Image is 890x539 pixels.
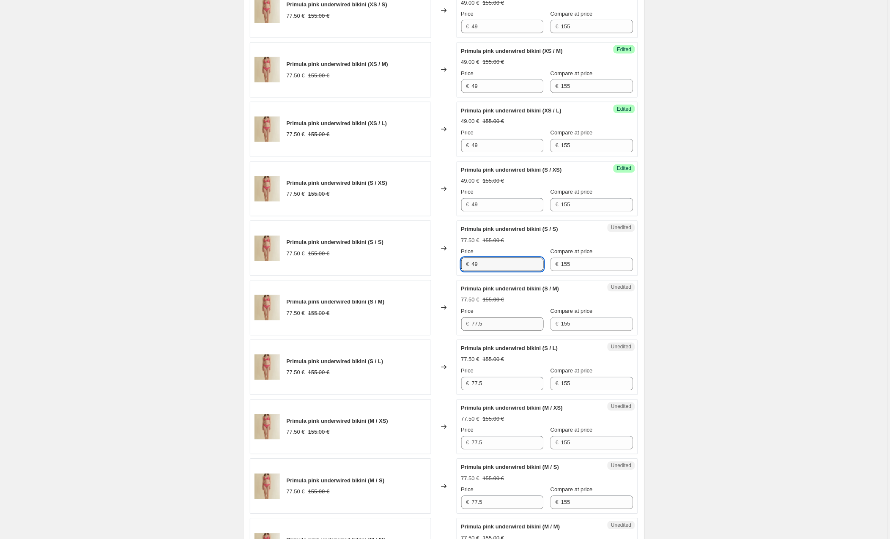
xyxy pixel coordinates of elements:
[611,284,631,291] span: Unedited
[461,237,479,245] div: 77.50 €
[550,130,593,136] span: Compare at price
[466,83,469,89] span: €
[461,405,563,411] span: Primula pink underwired bikini (M / XS)
[255,474,280,499] img: ROMUALDA92852_80x.jpg
[550,368,593,374] span: Compare at price
[611,344,631,350] span: Unedited
[556,202,559,208] span: €
[461,368,474,374] span: Price
[461,286,559,292] span: Primula pink underwired bikini (S / M)
[308,369,330,377] strike: 155.00 €
[556,142,559,149] span: €
[611,224,631,231] span: Unedited
[255,355,280,380] img: ROMUALDA92852_80x.jpg
[556,440,559,446] span: €
[287,488,305,496] div: 77.50 €
[466,23,469,30] span: €
[461,107,562,114] span: Primula pink underwired bikini (XS / L)
[461,130,474,136] span: Price
[550,308,593,315] span: Compare at price
[461,464,559,471] span: Primula pink underwired bikini (M / S)
[466,321,469,327] span: €
[308,428,330,437] strike: 155.00 €
[466,142,469,149] span: €
[461,487,474,493] span: Price
[287,478,385,484] span: Primula pink underwired bikini (M / S)
[287,309,305,318] div: 77.50 €
[255,236,280,261] img: ROMUALDA92852_80x.jpg
[287,358,383,365] span: Primula pink underwired bikini (S / L)
[550,487,593,493] span: Compare at price
[461,296,479,304] div: 77.50 €
[287,61,389,67] span: Primula pink underwired bikini (XS / M)
[461,70,474,77] span: Price
[483,356,504,364] strike: 155.00 €
[556,23,559,30] span: €
[287,369,305,377] div: 77.50 €
[287,71,305,80] div: 77.50 €
[255,295,280,320] img: ROMUALDA92852_80x.jpg
[308,71,330,80] strike: 155.00 €
[466,380,469,387] span: €
[483,118,504,126] strike: 155.00 €
[550,11,593,17] span: Compare at price
[461,308,474,315] span: Price
[461,167,562,173] span: Primula pink underwired bikini (S / XS)
[287,299,385,305] span: Primula pink underwired bikini (S / M)
[287,1,387,8] span: Primula pink underwired bikini (XS / S)
[483,475,504,483] strike: 155.00 €
[617,46,631,53] span: Edited
[483,58,504,66] strike: 155.00 €
[611,522,631,529] span: Unedited
[255,176,280,202] img: ROMUALDA92852_80x.jpg
[461,11,474,17] span: Price
[617,106,631,112] span: Edited
[308,488,330,496] strike: 155.00 €
[287,190,305,199] div: 77.50 €
[461,189,474,195] span: Price
[287,428,305,437] div: 77.50 €
[461,356,479,364] div: 77.50 €
[461,177,479,186] div: 49.00 €
[308,190,330,199] strike: 155.00 €
[287,250,305,258] div: 77.50 €
[287,12,305,20] div: 77.50 €
[556,83,559,89] span: €
[461,427,474,433] span: Price
[461,415,479,424] div: 77.50 €
[466,499,469,506] span: €
[550,427,593,433] span: Compare at price
[461,118,479,126] div: 49.00 €
[556,499,559,506] span: €
[483,177,504,186] strike: 155.00 €
[556,380,559,387] span: €
[308,250,330,258] strike: 155.00 €
[287,180,387,186] span: Primula pink underwired bikini (S / XS)
[483,237,504,245] strike: 155.00 €
[287,418,389,424] span: Primula pink underwired bikini (M / XS)
[550,249,593,255] span: Compare at price
[611,462,631,469] span: Unedited
[308,309,330,318] strike: 155.00 €
[483,415,504,424] strike: 155.00 €
[461,226,559,233] span: Primula pink underwired bikini (S / S)
[255,57,280,82] img: ROMUALDA92852_80x.jpg
[550,70,593,77] span: Compare at price
[556,261,559,268] span: €
[287,131,305,139] div: 77.50 €
[466,202,469,208] span: €
[461,475,479,483] div: 77.50 €
[255,117,280,142] img: ROMUALDA92852_80x.jpg
[466,261,469,268] span: €
[556,321,559,327] span: €
[308,12,330,20] strike: 155.00 €
[287,239,384,246] span: Primula pink underwired bikini (S / S)
[550,189,593,195] span: Compare at price
[461,48,563,54] span: Primula pink underwired bikini (XS / M)
[461,58,479,66] div: 49.00 €
[466,440,469,446] span: €
[461,345,558,352] span: Primula pink underwired bikini (S / L)
[461,249,474,255] span: Price
[483,296,504,304] strike: 155.00 €
[617,165,631,172] span: Edited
